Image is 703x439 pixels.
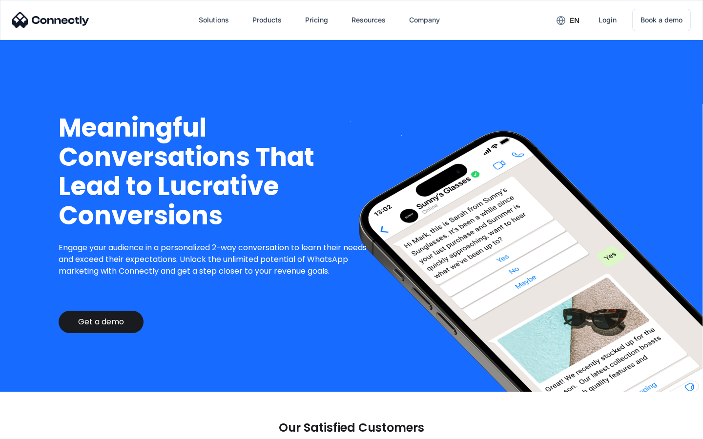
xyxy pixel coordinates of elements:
div: en [570,14,579,27]
a: Book a demo [632,9,691,31]
aside: Language selected: English [10,422,59,436]
img: Connectly Logo [12,12,89,28]
a: Get a demo [59,311,144,333]
div: Company [409,13,440,27]
a: Pricing [297,8,336,32]
a: Login [591,8,624,32]
p: Engage your audience in a personalized 2-way conversation to learn their needs and exceed their e... [59,242,374,277]
div: Pricing [305,13,328,27]
ul: Language list [20,422,59,436]
p: Our Satisfied Customers [279,421,424,435]
div: Login [599,13,617,27]
div: Get a demo [78,317,124,327]
div: Solutions [199,13,229,27]
h1: Meaningful Conversations That Lead to Lucrative Conversions [59,113,374,230]
div: Products [252,13,282,27]
div: Resources [351,13,386,27]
